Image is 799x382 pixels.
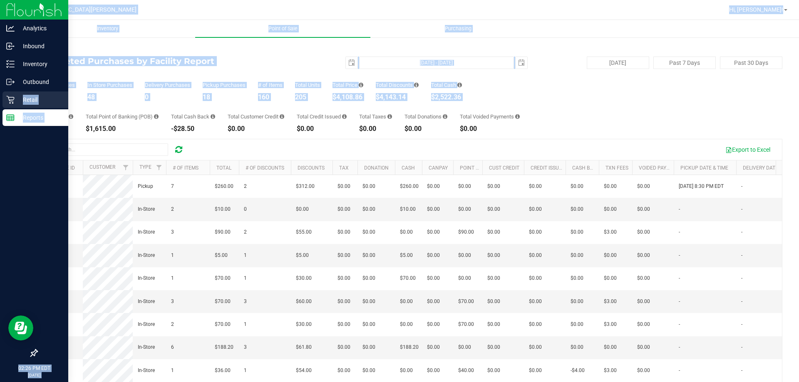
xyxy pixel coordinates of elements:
a: Pickup Date & Time [680,165,728,171]
span: $0.00 [400,320,413,328]
span: $0.00 [571,274,583,282]
div: $0.00 [359,126,392,132]
div: $0.00 [460,126,520,132]
span: $0.00 [362,205,375,213]
span: $0.00 [604,182,617,190]
span: $0.00 [487,228,500,236]
i: Sum of the total taxes for all purchases in the date range. [387,114,392,119]
span: $0.00 [571,251,583,259]
i: Sum of the cash-back amounts from rounded-up electronic payments for all purchases in the date ra... [211,114,215,119]
span: $0.00 [529,182,542,190]
span: $0.00 [529,205,542,213]
span: $0.00 [637,343,650,351]
span: $0.00 [571,320,583,328]
span: - [679,205,680,213]
span: $0.00 [637,298,650,306]
span: $0.00 [487,320,500,328]
i: Sum of the successful, non-voided cash payment transactions for all purchases in the date range. ... [457,82,462,88]
p: [DATE] [4,372,65,378]
span: In-Store [138,228,155,236]
a: # of Items [173,165,199,171]
span: 2 [244,182,247,190]
span: $70.00 [458,298,474,306]
span: - [679,298,680,306]
div: $2,522.36 [431,94,462,101]
span: $0.00 [529,320,542,328]
span: In-Store [138,320,155,328]
div: Total Point of Banking (POB) [86,114,159,119]
div: 0 [145,94,190,101]
span: [DATE] 8:30 PM EDT [679,182,724,190]
p: Inventory [15,59,65,69]
div: Total Customer Credit [228,114,284,119]
div: $0.00 [297,126,347,132]
span: $0.00 [637,274,650,282]
span: $0.00 [337,182,350,190]
span: - [741,343,742,351]
div: $0.00 [404,126,447,132]
a: Inventory [20,20,195,37]
span: $0.00 [529,228,542,236]
span: $0.00 [427,274,440,282]
span: $0.00 [427,251,440,259]
div: Total Cash Back [171,114,215,119]
div: Total Price [333,82,363,88]
span: $0.00 [604,251,617,259]
span: - [679,320,680,328]
button: Export to Excel [720,143,776,157]
input: Search... [43,143,168,156]
span: $0.00 [400,298,413,306]
a: Tax [339,165,349,171]
span: In-Store [138,298,155,306]
span: 2 [244,228,247,236]
div: In Store Purchases [87,82,132,88]
p: 02:26 PM EDT [4,365,65,372]
i: Sum of the successful, non-voided CanPay payment transactions for all purchases in the date range. [69,114,73,119]
span: 1 [171,274,174,282]
span: $260.00 [400,182,419,190]
span: $0.00 [637,251,650,259]
span: $0.00 [529,367,542,375]
span: - [679,251,680,259]
p: Inbound [15,41,65,51]
span: $0.00 [337,367,350,375]
span: 7 [171,182,174,190]
span: 1 [244,274,247,282]
span: $10.00 [215,205,231,213]
i: Sum of the discount values applied to the all purchases in the date range. [414,82,419,88]
a: Donation [364,165,389,171]
span: $0.00 [337,343,350,351]
span: $3.00 [604,320,617,328]
span: $0.00 [529,251,542,259]
span: $0.00 [529,343,542,351]
a: Customer [89,164,115,170]
span: $0.00 [296,205,309,213]
div: # of Items [258,82,283,88]
span: In-Store [138,251,155,259]
span: $30.00 [296,274,312,282]
button: [DATE] [587,57,649,69]
span: - [679,228,680,236]
span: $0.00 [362,343,375,351]
span: In-Store [138,205,155,213]
span: 1 [244,367,247,375]
i: Sum of all account credit issued for all refunds from returned purchases in the date range. [342,114,347,119]
inline-svg: Retail [6,96,15,104]
p: Outbound [15,77,65,87]
span: $0.00 [571,205,583,213]
span: $5.00 [215,251,228,259]
span: $0.00 [427,298,440,306]
a: Total [216,165,231,171]
span: $0.00 [458,251,471,259]
span: $312.00 [296,182,315,190]
span: $0.00 [362,228,375,236]
span: $0.00 [427,367,440,375]
span: - [679,274,680,282]
inline-svg: Reports [6,113,15,122]
a: Purchasing [370,20,546,37]
span: $0.00 [362,298,375,306]
span: Point of Sale [257,25,309,32]
span: $40.00 [458,367,474,375]
span: $260.00 [215,182,233,190]
i: Sum of all round-up-to-next-dollar total price adjustments for all purchases in the date range. [443,114,447,119]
